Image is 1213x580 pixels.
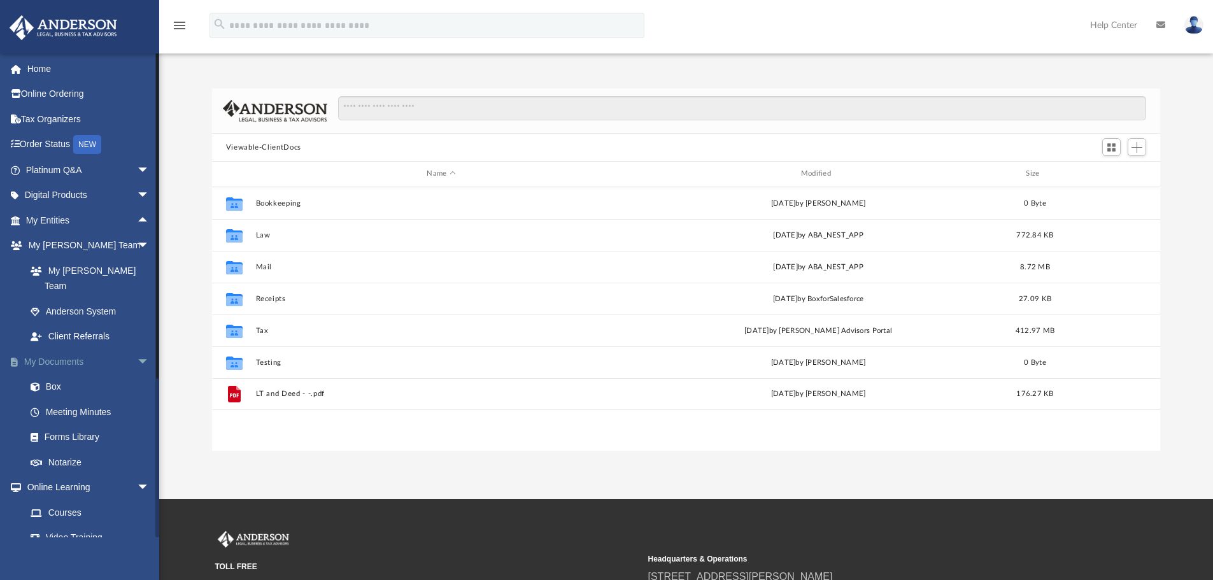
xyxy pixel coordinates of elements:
[648,553,1072,565] small: Headquarters & Operations
[137,208,162,234] span: arrow_drop_up
[137,157,162,183] span: arrow_drop_down
[218,168,250,180] div: id
[632,197,1004,209] div: [DATE] by [PERSON_NAME]
[1024,358,1046,365] span: 0 Byte
[9,81,169,107] a: Online Ordering
[9,106,169,132] a: Tax Organizers
[137,349,162,375] span: arrow_drop_down
[632,293,1004,304] div: [DATE] by BoxforSalesforce
[9,208,169,233] a: My Entitiesarrow_drop_up
[255,358,627,367] button: Testing
[255,231,627,239] button: Law
[1066,168,1155,180] div: id
[172,24,187,33] a: menu
[18,425,162,450] a: Forms Library
[18,449,169,475] a: Notarize
[137,475,162,501] span: arrow_drop_down
[226,142,301,153] button: Viewable-ClientDocs
[632,261,1004,272] div: [DATE] by ABA_NEST_APP
[6,15,121,40] img: Anderson Advisors Platinum Portal
[632,357,1004,368] div: [DATE] by [PERSON_NAME]
[255,390,627,398] button: LT and Deed - -.pdf
[9,475,162,500] a: Online Learningarrow_drop_down
[1016,390,1053,397] span: 176.27 KB
[18,399,169,425] a: Meeting Minutes
[1019,295,1051,302] span: 27.09 KB
[9,56,169,81] a: Home
[1016,231,1053,238] span: 772.84 KB
[255,168,627,180] div: Name
[1024,199,1046,206] span: 0 Byte
[9,183,169,208] a: Digital Productsarrow_drop_down
[1184,16,1203,34] img: User Pic
[9,132,169,158] a: Order StatusNEW
[1102,138,1121,156] button: Switch to Grid View
[1128,138,1147,156] button: Add
[255,295,627,303] button: Receipts
[338,96,1146,120] input: Search files and folders
[632,229,1004,241] div: [DATE] by ABA_NEST_APP
[18,258,156,299] a: My [PERSON_NAME] Team
[255,199,627,208] button: Bookkeeping
[18,299,162,324] a: Anderson System
[18,374,162,400] a: Box
[255,263,627,271] button: Mail
[212,187,1161,451] div: grid
[18,500,162,525] a: Courses
[632,325,1004,336] div: [DATE] by [PERSON_NAME] Advisors Portal
[9,233,162,258] a: My [PERSON_NAME] Teamarrow_drop_down
[18,324,162,350] a: Client Referrals
[1016,327,1054,334] span: 412.97 MB
[213,17,227,31] i: search
[215,531,292,548] img: Anderson Advisors Platinum Portal
[632,168,1004,180] div: Modified
[137,183,162,209] span: arrow_drop_down
[18,525,156,551] a: Video Training
[9,349,169,374] a: My Documentsarrow_drop_down
[73,135,101,154] div: NEW
[172,18,187,33] i: menu
[9,157,169,183] a: Platinum Q&Aarrow_drop_down
[255,327,627,335] button: Tax
[215,561,639,572] small: TOLL FREE
[1020,263,1050,270] span: 8.72 MB
[632,388,1004,400] div: [DATE] by [PERSON_NAME]
[1009,168,1060,180] div: Size
[137,233,162,259] span: arrow_drop_down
